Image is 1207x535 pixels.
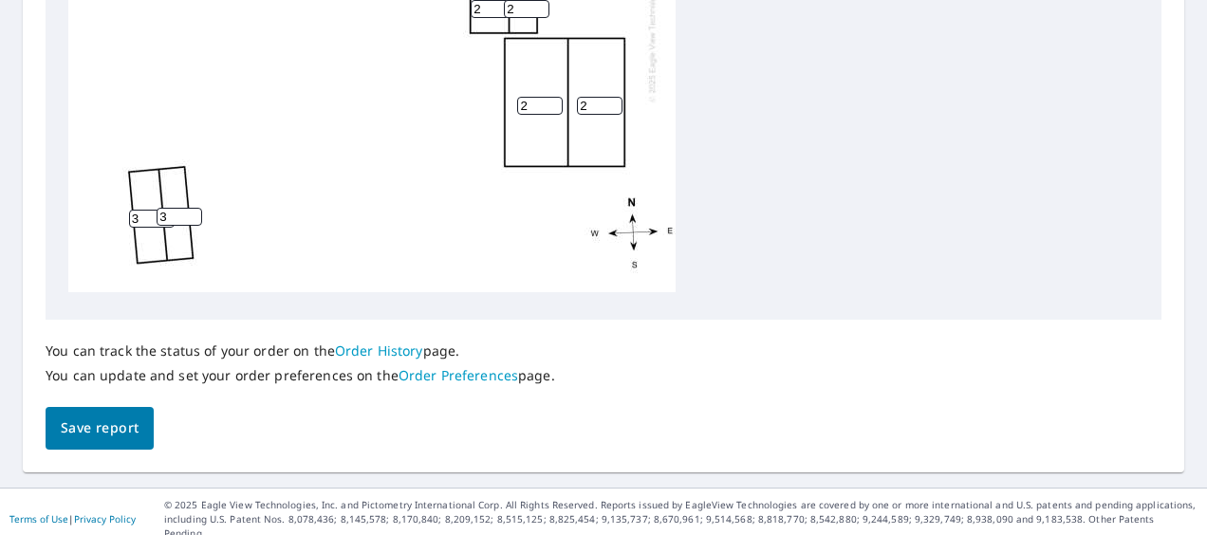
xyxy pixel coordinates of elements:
a: Terms of Use [9,512,68,526]
a: Order History [335,341,423,360]
p: You can track the status of your order on the page. [46,342,555,360]
button: Save report [46,407,154,450]
p: | [9,513,136,525]
a: Privacy Policy [74,512,136,526]
a: Order Preferences [399,366,518,384]
p: You can update and set your order preferences on the page. [46,367,555,384]
span: Save report [61,416,139,440]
